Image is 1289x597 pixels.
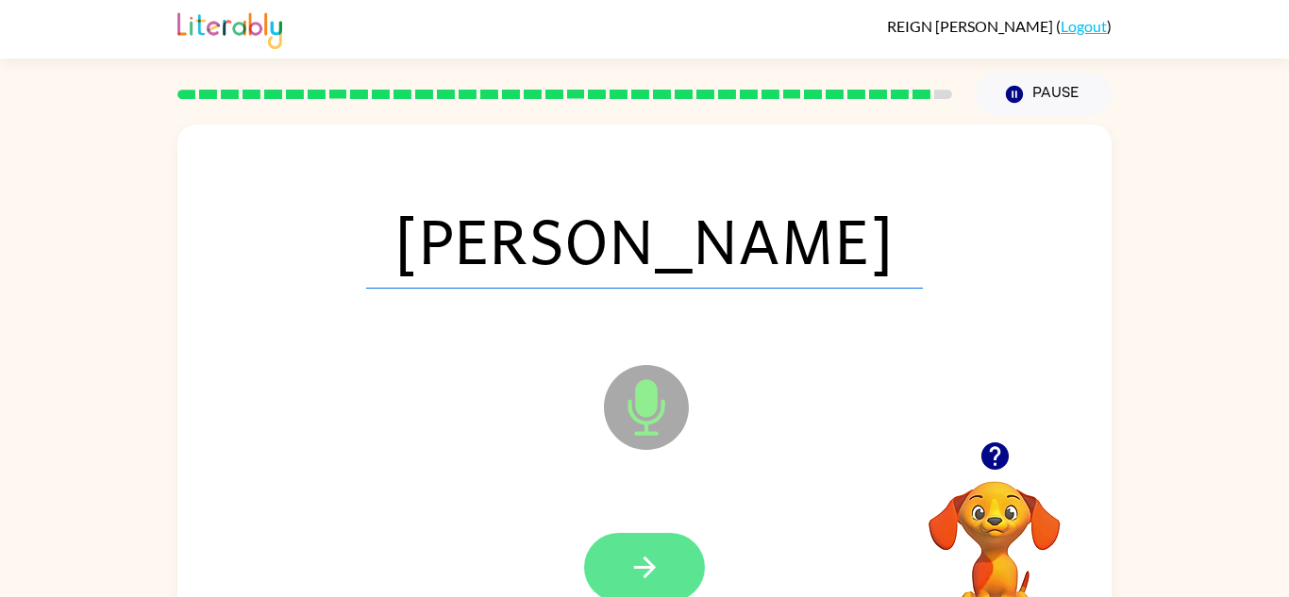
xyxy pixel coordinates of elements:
div: ( ) [887,17,1112,35]
span: [PERSON_NAME] [366,191,923,289]
button: Pause [975,73,1112,116]
a: Logout [1061,17,1107,35]
img: Literably [177,8,282,49]
span: REIGN [PERSON_NAME] [887,17,1056,35]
